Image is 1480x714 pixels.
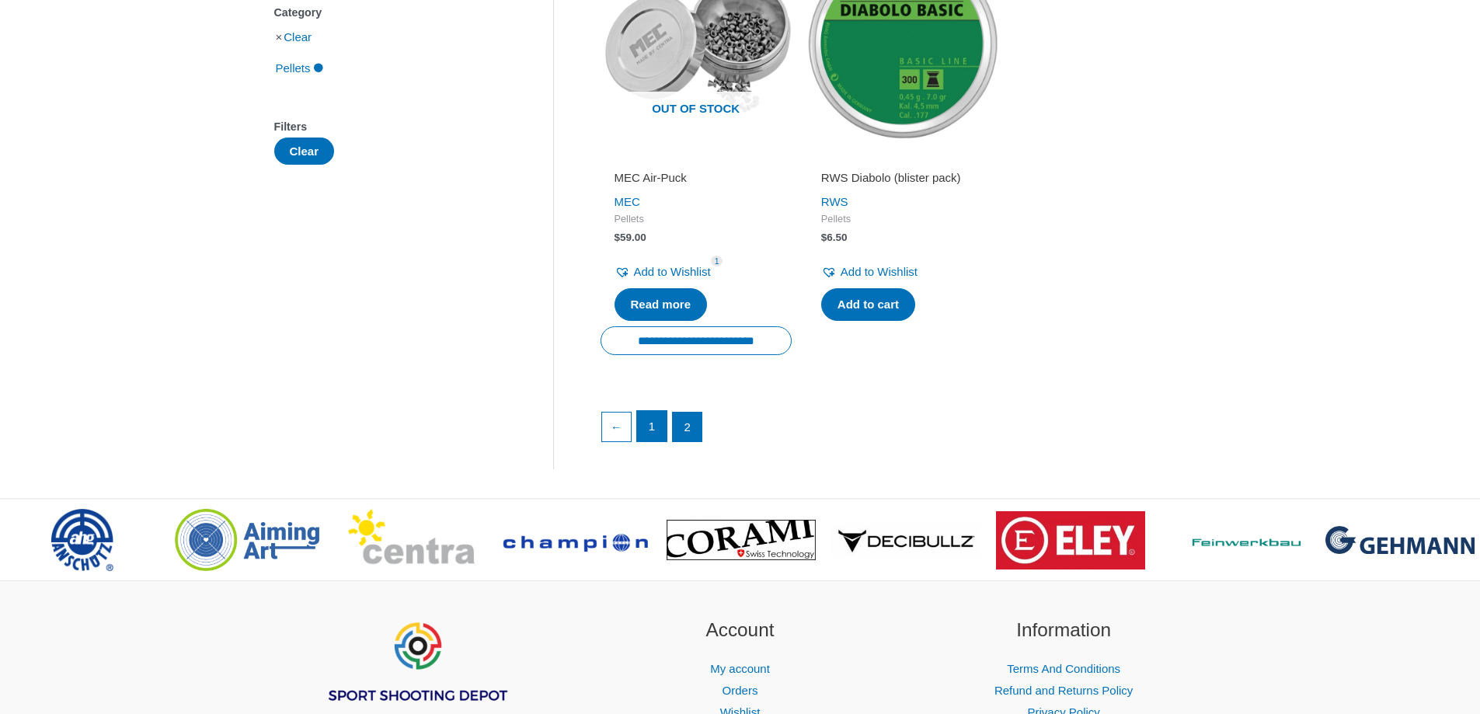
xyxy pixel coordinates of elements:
[615,261,711,283] a: Add to Wishlist
[921,616,1207,645] h2: Information
[1007,662,1120,675] a: Terms And Conditions
[612,92,780,127] span: Out of stock
[615,195,640,208] a: MEC
[673,413,702,442] span: Page 2
[637,411,667,442] a: Page 1
[821,261,918,283] a: Add to Wishlist
[711,256,723,267] span: 1
[821,232,848,243] bdi: 6.50
[615,288,708,321] a: Read more about “MEC Air-Puck”
[821,213,984,226] span: Pellets
[274,61,325,74] a: Pellets
[284,30,312,44] a: Clear
[274,2,507,24] div: Category
[996,511,1145,569] img: brand logo
[615,213,778,226] span: Pellets
[615,170,778,191] a: MEC Air-Puck
[274,55,312,82] span: Pellets
[821,288,915,321] a: Add to cart: “RWS Diabolo (blister pack)”
[615,148,778,167] iframe: Customer reviews powered by Trustpilot
[615,170,778,186] h2: MEC Air-Puck
[274,138,335,165] button: Clear
[821,232,827,243] span: $
[821,170,984,191] a: RWS Diabolo (blister pack)
[723,684,758,697] a: Orders
[821,195,848,208] a: RWS
[994,684,1133,697] a: Refund and Returns Policy
[602,413,632,442] a: ←
[710,662,770,675] a: My account
[274,116,507,138] div: Filters
[615,232,646,243] bdi: 59.00
[615,232,621,243] span: $
[634,265,711,278] span: Add to Wishlist
[821,148,984,167] iframe: Customer reviews powered by Trustpilot
[841,265,918,278] span: Add to Wishlist
[821,170,984,186] h2: RWS Diabolo (blister pack)
[597,616,883,645] h2: Account
[601,410,1206,451] nav: Product Pagination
